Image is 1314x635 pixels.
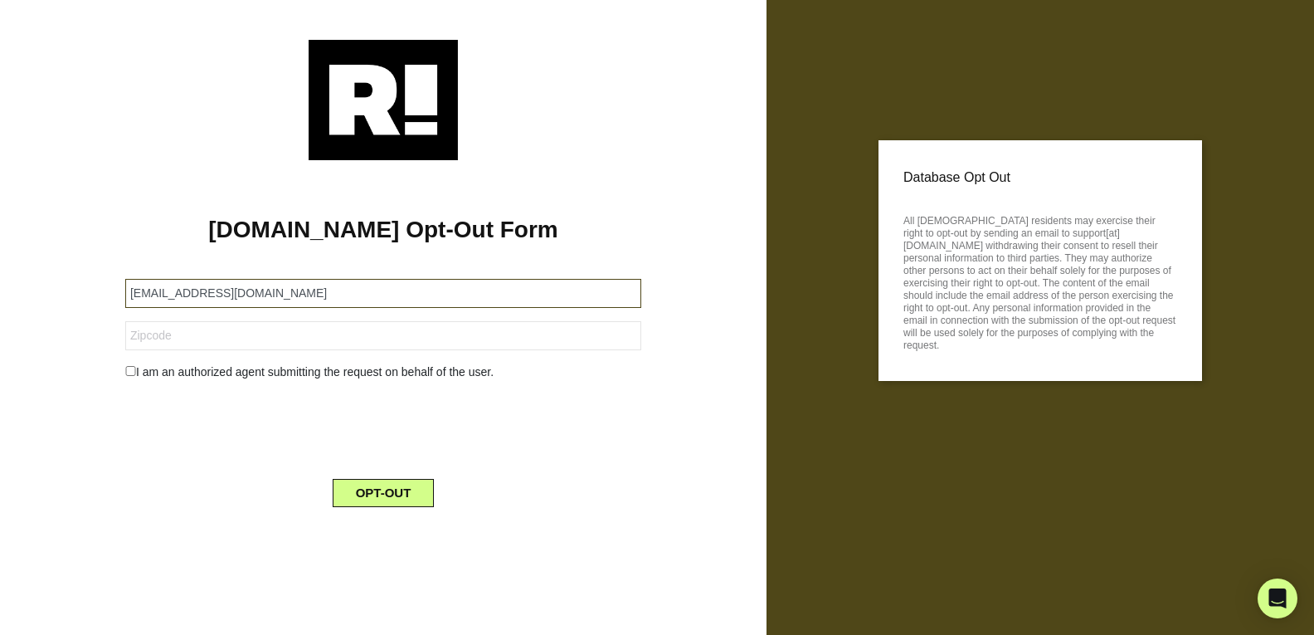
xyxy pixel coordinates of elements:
[903,165,1177,190] p: Database Opt Out
[309,40,458,160] img: Retention.com
[1258,579,1297,618] div: Open Intercom Messenger
[113,364,654,381] div: I am an authorized agent submitting the request on behalf of the user.
[333,479,435,507] button: OPT-OUT
[125,321,641,350] input: Zipcode
[257,394,509,459] iframe: reCAPTCHA
[125,279,641,308] input: Email Address
[25,216,742,244] h1: [DOMAIN_NAME] Opt-Out Form
[903,210,1177,352] p: All [DEMOGRAPHIC_DATA] residents may exercise their right to opt-out by sending an email to suppo...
